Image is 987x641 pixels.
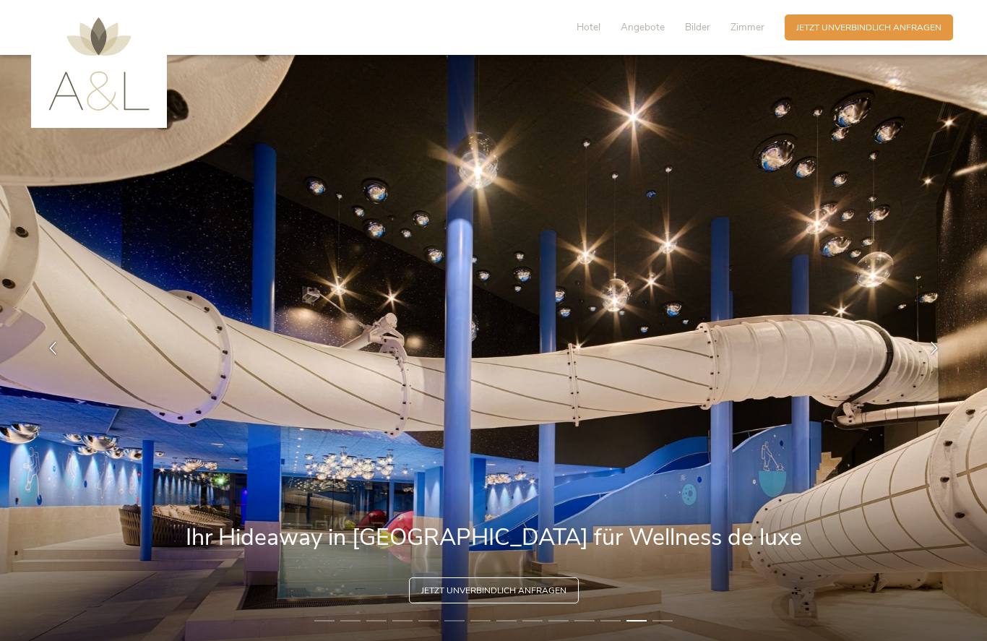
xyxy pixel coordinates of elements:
span: Jetzt unverbindlich anfragen [421,585,566,597]
span: Hotel [577,20,600,34]
img: AMONTI & LUNARIS Wellnessresort [48,17,150,111]
span: Angebote [621,20,665,34]
span: Bilder [685,20,710,34]
span: Jetzt unverbindlich anfragen [796,22,941,34]
span: Zimmer [730,20,764,34]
